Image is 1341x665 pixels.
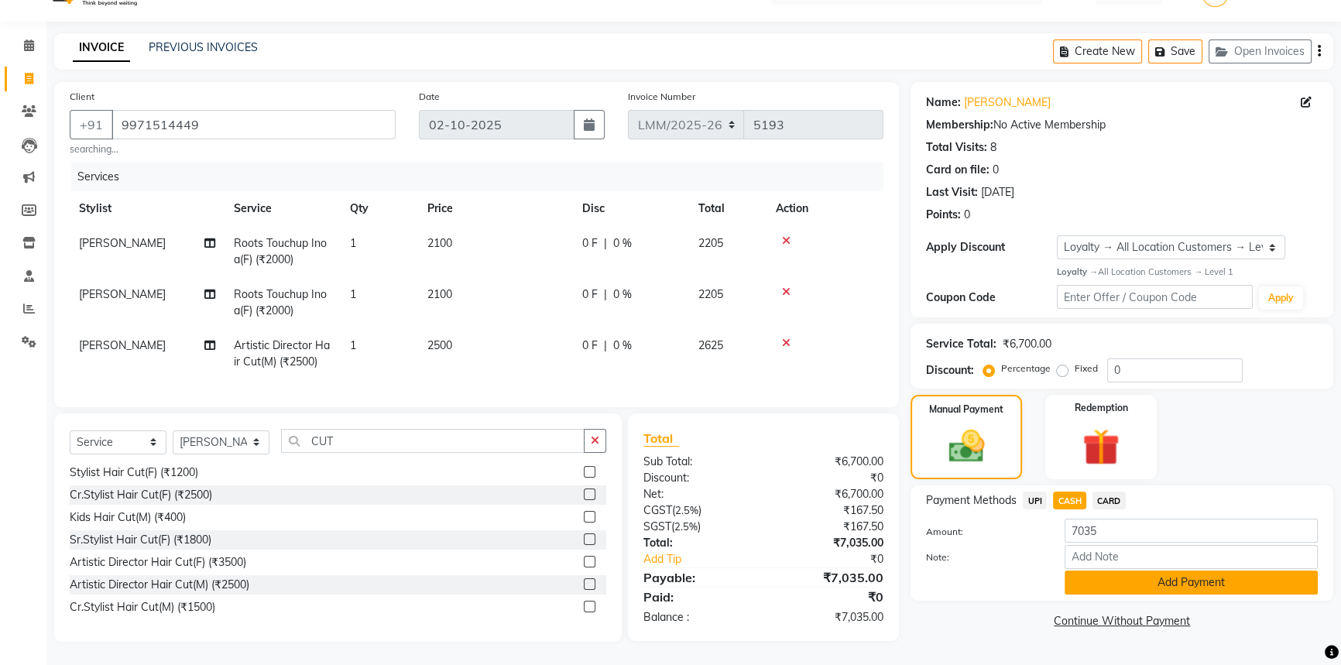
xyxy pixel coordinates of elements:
div: ₹167.50 [763,502,895,519]
input: Search or Scan [281,429,585,453]
div: Card on file: [926,162,989,178]
span: 2.5% [674,520,698,533]
img: _gift.svg [1071,424,1131,471]
div: Apply Discount [926,239,1057,255]
button: +91 [70,110,113,139]
small: searching... [70,142,396,156]
input: Amount [1065,519,1318,543]
th: Qty [341,191,418,226]
div: Points: [926,207,961,223]
div: Coupon Code [926,290,1057,306]
label: Amount: [914,525,1053,539]
span: CASH [1053,492,1086,509]
span: 2625 [698,338,723,352]
div: 8 [990,139,996,156]
a: PREVIOUS INVOICES [149,40,258,54]
div: ₹7,035.00 [763,568,895,587]
a: Add Tip [632,551,786,567]
div: Net: [632,486,763,502]
div: Kids Hair Cut(M) (₹400) [70,509,186,526]
span: Artistic Director Hair Cut(M) (₹2500) [234,338,330,368]
button: Add Payment [1065,571,1318,595]
div: Payable: [632,568,763,587]
th: Total [689,191,767,226]
div: Sr.Stylist Hair Cut(F) (₹1800) [70,532,211,548]
div: Name: [926,94,961,111]
span: | [604,235,607,252]
div: Artistic Director Hair Cut(M) (₹2500) [70,577,249,593]
button: Apply [1259,286,1303,310]
div: ( ) [632,519,763,535]
span: 2.5% [675,504,698,516]
span: 2100 [427,236,452,250]
span: 2205 [698,287,723,301]
span: Payment Methods [926,492,1017,509]
div: No Active Membership [926,117,1318,133]
div: ( ) [632,502,763,519]
div: ₹0 [763,470,895,486]
label: Manual Payment [929,403,1003,416]
label: Fixed [1075,362,1098,375]
div: Artistic Director Hair Cut(F) (₹3500) [70,554,246,571]
div: Total: [632,535,763,551]
img: _cash.svg [938,426,996,467]
strong: Loyalty → [1057,266,1098,277]
button: Open Invoices [1209,39,1312,63]
div: ₹7,035.00 [763,609,895,626]
span: Total [643,430,679,447]
th: Price [418,191,573,226]
label: Client [70,90,94,104]
span: 0 F [582,286,598,303]
div: Membership: [926,117,993,133]
div: 0 [993,162,999,178]
a: [PERSON_NAME] [964,94,1051,111]
span: 0 F [582,235,598,252]
span: [PERSON_NAME] [79,236,166,250]
th: Service [225,191,341,226]
div: ₹6,700.00 [1003,336,1051,352]
span: 2205 [698,236,723,250]
span: 0 % [613,338,632,354]
span: CGST [643,503,672,517]
span: Roots Touchup Inoa(F) (₹2000) [234,236,327,266]
th: Action [767,191,883,226]
div: Stylist Hair Cut(F) (₹1200) [70,464,198,481]
label: Date [419,90,440,104]
span: 0 % [613,286,632,303]
div: [DATE] [981,184,1014,201]
label: Redemption [1075,401,1128,415]
button: Save [1148,39,1202,63]
span: 2100 [427,287,452,301]
div: ₹0 [763,588,895,606]
span: 0 F [582,338,598,354]
span: 2500 [427,338,452,352]
input: Enter Offer / Coupon Code [1057,285,1253,309]
span: SGST [643,519,671,533]
label: Percentage [1001,362,1051,375]
div: Service Total: [926,336,996,352]
span: [PERSON_NAME] [79,287,166,301]
div: Total Visits: [926,139,987,156]
div: Sub Total: [632,454,763,470]
label: Note: [914,550,1053,564]
span: | [604,286,607,303]
div: Services [71,163,895,191]
th: Stylist [70,191,225,226]
label: Invoice Number [628,90,695,104]
input: Add Note [1065,545,1318,569]
div: All Location Customers → Level 1 [1057,266,1318,279]
div: Paid: [632,588,763,606]
span: 1 [350,236,356,250]
div: ₹7,035.00 [763,535,895,551]
span: UPI [1023,492,1047,509]
span: 1 [350,338,356,352]
span: | [604,338,607,354]
div: Discount: [632,470,763,486]
div: ₹6,700.00 [763,486,895,502]
div: Cr.Stylist Hair Cut(F) (₹2500) [70,487,212,503]
div: Discount: [926,362,974,379]
th: Disc [573,191,689,226]
a: INVOICE [73,34,130,62]
span: 1 [350,287,356,301]
span: 0 % [613,235,632,252]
